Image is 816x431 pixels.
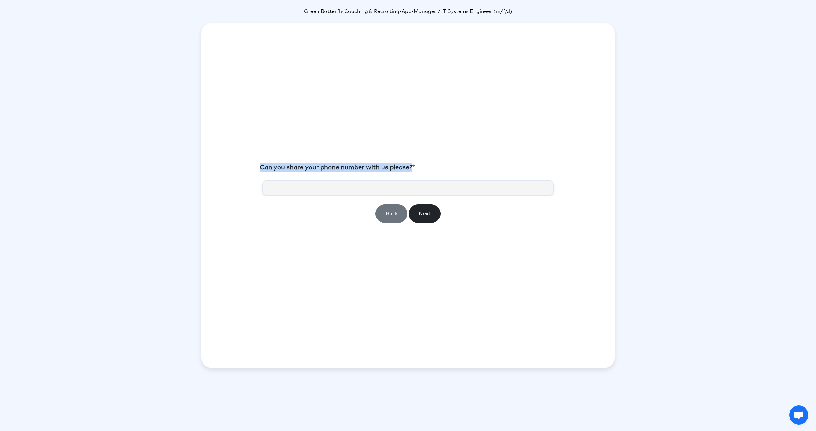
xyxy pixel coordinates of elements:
label: Can you share your phone number with us please? [260,163,415,172]
span: App-Manager / IT Systems Engineer (m/f/d) [402,9,512,14]
p: - [201,8,615,15]
button: Next [409,204,441,223]
a: Открытый чат [789,405,808,425]
span: Green Butterfly Coaching & Recruiting [304,9,399,14]
button: Back [375,204,407,223]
